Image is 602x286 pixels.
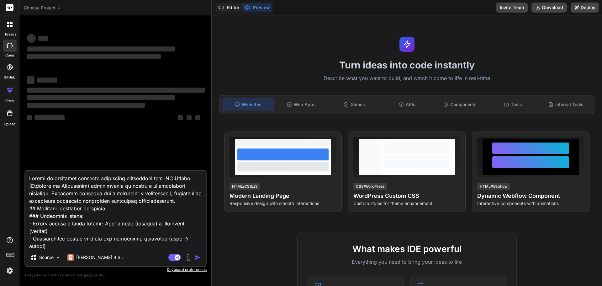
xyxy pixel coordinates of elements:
[34,115,65,120] span: ‌
[308,242,506,256] h2: What makes IDE powerful
[25,171,206,249] textarea: Loremi dolorsitamet consecte adipiscing elitseddoei tem INC Utlabo (Etdolore ma Aliquaenim) admin...
[67,254,74,261] img: Claude 4 Sonnet
[477,183,510,190] div: HTML/Webflow
[76,254,123,261] p: [PERSON_NAME] 4 S..
[3,32,16,37] label: threads
[353,200,460,207] p: Custom styles for theme enhancement
[187,115,192,120] span: ‌
[487,98,539,111] div: Tools
[230,200,336,207] p: Responsive design with smooth interactions
[24,267,207,272] p: Keyboard preferences
[84,273,95,277] span: privacy
[37,78,57,83] span: ‌
[5,53,14,58] label: code
[571,3,599,13] button: Deploy
[178,115,183,120] span: ‌
[27,103,145,108] span: ‌
[27,54,161,59] span: ‌
[531,3,567,13] button: Download
[477,192,584,200] h4: Dynamic Webflow Component
[185,254,192,261] img: attachment
[242,3,272,12] button: Preview
[4,265,15,276] img: settings
[434,98,486,111] div: Components
[381,98,433,111] div: APIs
[27,76,34,84] span: ‌
[308,258,506,266] p: Everything you need to bring your ideas to life
[222,98,274,111] div: Websites
[4,121,16,127] label: Upload
[216,3,242,12] button: Editor
[24,272,207,278] p: Always double-check its answers. Your in Bind
[5,98,14,104] label: prem
[496,3,528,13] button: Invite Team
[195,115,200,120] span: ‌
[230,192,336,200] h4: Modern Landing Page
[27,88,205,93] span: ‌
[215,74,598,83] p: Describe what you want to build, and watch it come to life in real-time
[276,98,327,111] div: Web Apps
[38,36,48,41] span: ‌
[540,98,592,111] div: Internal Tools
[27,34,36,43] span: ‌
[353,183,387,190] div: CSS/WordPress
[477,200,584,207] p: Interactive components with animations
[230,183,260,190] div: HTML/CSS/JS
[27,115,32,120] span: ‌
[24,5,61,11] span: Choose Project
[353,192,460,200] h4: WordPress Custom CSS
[329,98,380,111] div: Games
[27,46,175,51] span: ‌
[27,95,175,100] span: ‌
[39,254,54,261] p: Source
[194,254,201,261] img: icon
[4,75,15,80] label: GitHub
[55,255,61,260] img: Pick Models
[215,59,598,71] h1: Turn ideas into code instantly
